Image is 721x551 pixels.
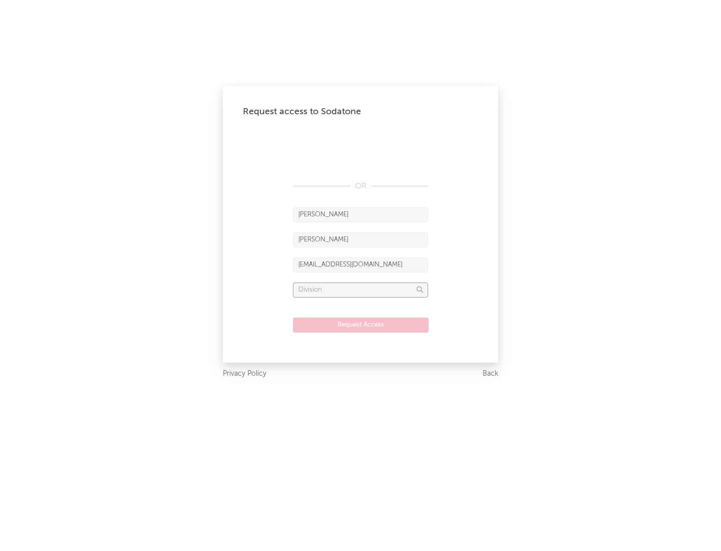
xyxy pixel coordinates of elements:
input: Last Name [293,232,428,247]
div: Request access to Sodatone [243,106,478,118]
input: Division [293,283,428,298]
button: Request Access [293,318,429,333]
a: Privacy Policy [223,368,266,380]
input: Email [293,257,428,272]
div: OR [293,180,428,192]
input: First Name [293,207,428,222]
a: Back [483,368,498,380]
